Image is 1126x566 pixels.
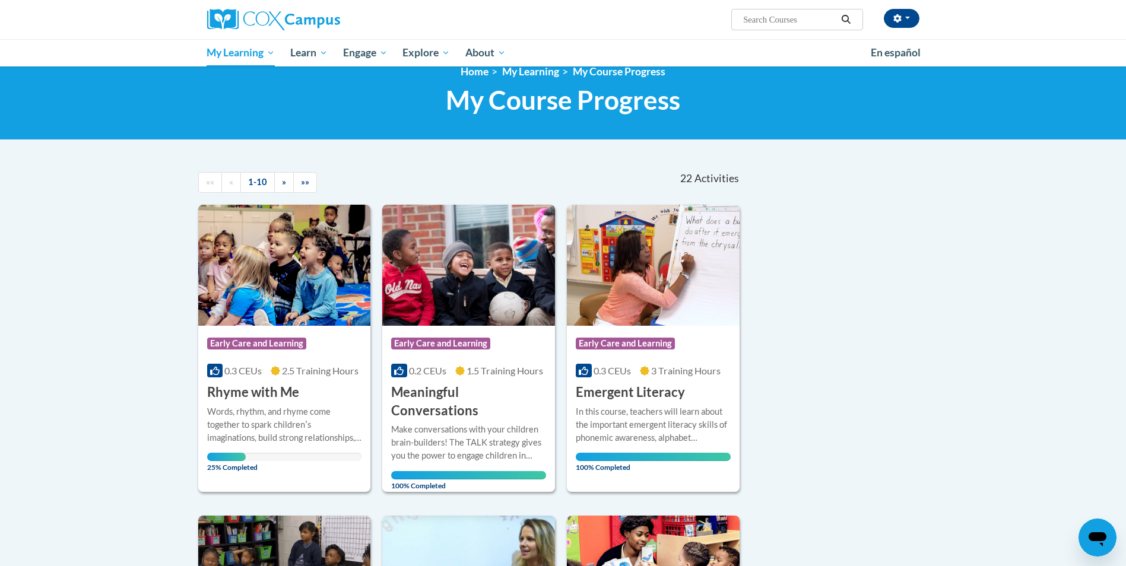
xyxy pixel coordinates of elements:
[576,453,731,472] span: 100% Completed
[207,383,299,402] h3: Rhyme with Me
[240,172,275,193] a: 1-10
[207,453,246,461] div: Your progress
[221,172,241,193] a: Previous
[207,453,246,472] span: 25% Completed
[198,172,222,193] a: Begining
[207,338,306,349] span: Early Care and Learning
[409,365,446,376] span: 0.2 CEUs
[863,40,928,65] a: En español
[594,365,631,376] span: 0.3 CEUs
[207,46,275,60] span: My Learning
[199,39,283,66] a: My Learning
[391,383,546,420] h3: Meaningful Conversations
[391,471,546,479] div: Your progress
[282,365,359,376] span: 2.5 Training Hours
[207,405,362,444] div: Words, rhythm, and rhyme come together to spark childrenʹs imaginations, build strong relationshi...
[382,205,555,492] a: Course LogoEarly Care and Learning0.2 CEUs1.5 Training Hours Meaningful ConversationsMake convers...
[567,205,740,492] a: Course LogoEarly Care and Learning0.3 CEUs3 Training Hours Emergent LiteracyIn this course, teach...
[465,46,506,60] span: About
[576,453,731,461] div: Your progress
[343,46,388,60] span: Engage
[207,9,433,30] a: Cox Campus
[224,365,262,376] span: 0.3 CEUs
[274,172,294,193] a: Next
[461,65,489,78] a: Home
[198,205,371,492] a: Course LogoEarly Care and Learning0.3 CEUs2.5 Training Hours Rhyme with MeWords, rhythm, and rhym...
[207,9,340,30] img: Cox Campus
[573,65,665,78] a: My Course Progress
[391,338,490,349] span: Early Care and Learning
[837,12,855,27] button: Search
[742,12,837,27] input: Search Courses
[198,205,371,326] img: Course Logo
[206,177,214,187] span: ««
[567,205,740,326] img: Course Logo
[301,177,309,187] span: »»
[884,9,919,28] button: Account Settings
[402,46,450,60] span: Explore
[382,205,555,326] img: Course Logo
[189,39,937,66] div: Main menu
[229,177,233,187] span: «
[458,39,513,66] a: About
[871,46,921,59] span: En español
[576,338,675,349] span: Early Care and Learning
[680,172,692,185] span: 22
[1079,519,1117,557] iframe: Button to launch messaging window
[283,39,335,66] a: Learn
[335,39,395,66] a: Engage
[293,172,317,193] a: End
[391,423,546,462] div: Make conversations with your children brain-builders! The TALK strategy gives you the power to en...
[502,65,559,78] a: My Learning
[651,365,721,376] span: 3 Training Hours
[467,365,543,376] span: 1.5 Training Hours
[576,405,731,444] div: In this course, teachers will learn about the important emergent literacy skills of phonemic awar...
[391,471,546,490] span: 100% Completed
[282,177,286,187] span: »
[290,46,328,60] span: Learn
[576,383,685,402] h3: Emergent Literacy
[395,39,458,66] a: Explore
[446,84,680,116] span: My Course Progress
[694,172,739,185] span: Activities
